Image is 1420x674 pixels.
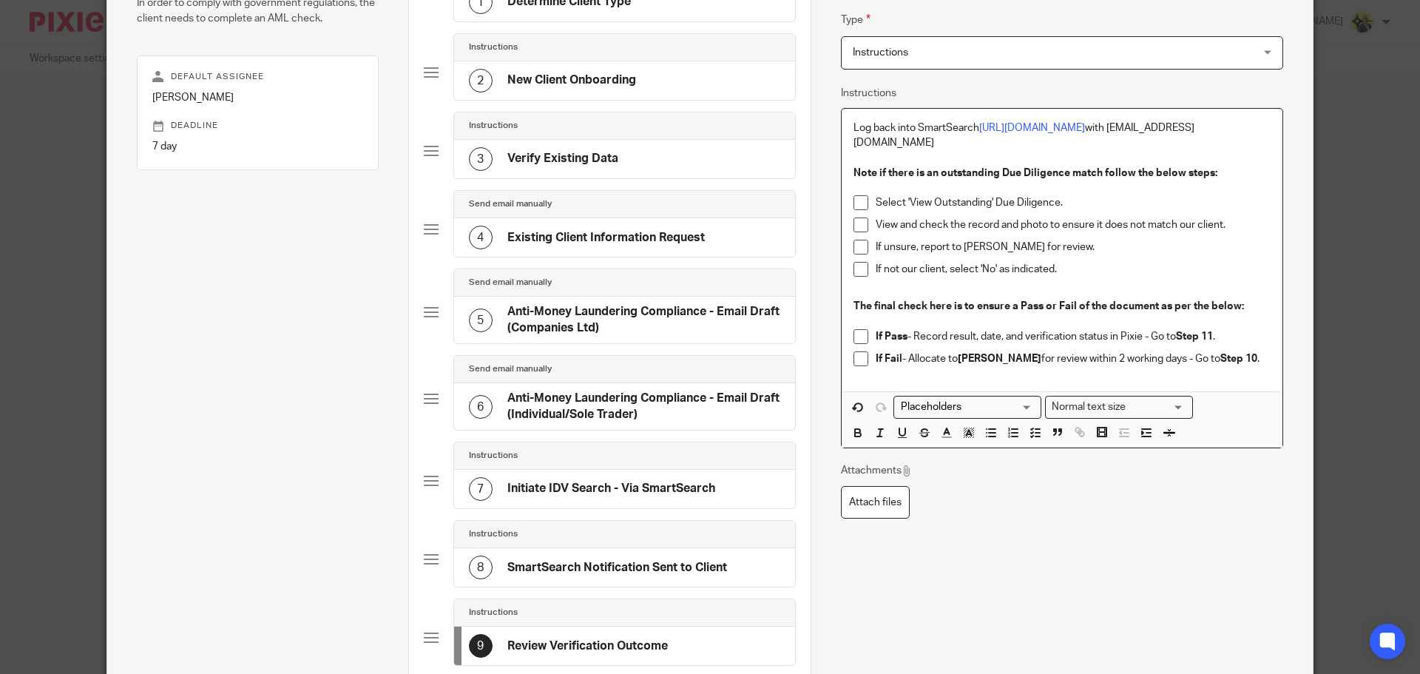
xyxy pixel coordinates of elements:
[152,90,363,105] p: [PERSON_NAME]
[876,329,1271,344] p: - Record result, date, and verification status in Pixie - Go to .
[469,69,493,92] div: 2
[979,123,1085,133] a: [URL][DOMAIN_NAME]
[469,556,493,579] div: 8
[469,363,552,375] h4: Send email manually
[469,395,493,419] div: 6
[507,391,780,422] h4: Anti-Money Laundering Compliance - Email Draft (Individual/Sole Trader)
[469,226,493,249] div: 4
[876,354,902,364] strong: If Fail
[152,71,363,83] p: Default assignee
[469,450,518,462] h4: Instructions
[876,331,907,342] strong: If Pass
[152,120,363,132] p: Deadline
[841,486,910,519] label: Attach files
[841,86,896,101] label: Instructions
[853,168,1217,178] strong: Note if there is an outstanding Due Diligence match follow the below steps:
[469,477,493,501] div: 7
[876,262,1271,277] p: If not our client, select 'No' as indicated.
[1220,354,1257,364] strong: Step 10
[469,198,552,210] h4: Send email manually
[853,301,1244,311] strong: The final check here is to ensure a Pass or Fail of the document as per the below:
[507,151,618,166] h4: Verify Existing Data
[507,230,705,246] h4: Existing Client Information Request
[1045,396,1193,419] div: Text styles
[469,120,518,132] h4: Instructions
[507,304,780,336] h4: Anti-Money Laundering Compliance - Email Draft (Companies Ltd)
[876,218,1271,232] p: View and check the record and photo to ensure it does not match our client.
[1131,400,1184,415] input: Search for option
[876,351,1271,366] p: - Allocate to for review within 2 working days - Go to .
[152,139,363,154] p: 7 day
[893,396,1041,419] div: Placeholders
[469,309,493,332] div: 5
[507,73,636,88] h4: New Client Onboarding
[469,41,518,53] h4: Instructions
[469,147,493,171] div: 3
[507,560,727,576] h4: SmartSearch Notification Sent to Client
[896,400,1032,415] input: Search for option
[1045,396,1193,419] div: Search for option
[853,47,908,58] span: Instructions
[1049,400,1129,415] span: Normal text size
[469,277,552,289] h4: Send email manually
[469,607,518,619] h4: Instructions
[1176,331,1213,342] strong: Step 11
[469,634,493,658] div: 9
[507,638,668,654] h4: Review Verification Outcome
[893,396,1041,419] div: Search for option
[841,11,870,28] label: Type
[469,528,518,540] h4: Instructions
[876,240,1271,255] p: If unsure, report to [PERSON_NAME] for review.
[958,354,1041,364] strong: [PERSON_NAME]
[853,121,1271,151] p: Log back into SmartSearch with [EMAIL_ADDRESS][DOMAIN_NAME]
[876,195,1271,210] p: Select 'View Outstanding' Due Diligence.
[507,481,715,496] h4: Initiate IDV Search - Via SmartSearch
[841,463,913,478] p: Attachments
